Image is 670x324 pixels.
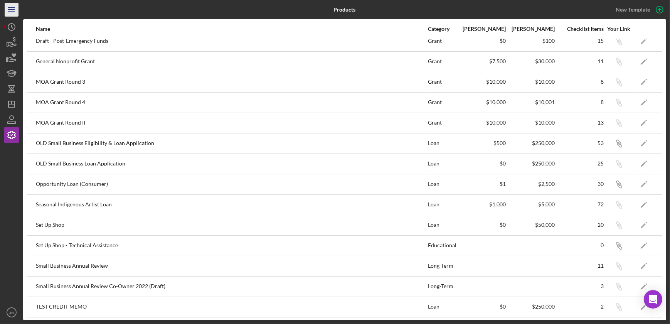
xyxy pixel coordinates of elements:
[36,32,427,51] div: Draft - Post-Emergency Funds
[36,26,427,32] div: Name
[36,113,427,133] div: MOA Grant Round II
[556,99,604,105] div: 8
[428,236,457,255] div: Educational
[556,242,604,248] div: 0
[428,32,457,51] div: Grant
[507,26,555,32] div: [PERSON_NAME]
[36,93,427,112] div: MOA Grant Round 4
[507,58,555,64] div: $30,000
[36,216,427,235] div: Set Up Shop
[458,304,506,310] div: $0
[604,26,633,32] div: Your Link
[36,195,427,214] div: Seasonal Indigenous Artist Loan
[428,154,457,174] div: Loan
[458,222,506,228] div: $0
[428,52,457,71] div: Grant
[556,38,604,44] div: 15
[458,99,506,105] div: $10,000
[428,93,457,112] div: Grant
[556,222,604,228] div: 20
[458,201,506,208] div: $1,000
[507,181,555,187] div: $2,500
[556,120,604,126] div: 13
[458,38,506,44] div: $0
[556,201,604,208] div: 72
[428,26,457,32] div: Category
[9,310,14,315] text: JN
[36,297,427,317] div: TEST CREDIT MEMO
[507,222,555,228] div: $50,000
[428,73,457,92] div: Grant
[36,73,427,92] div: MOA Grant Round 3
[458,181,506,187] div: $1
[36,175,427,194] div: Opportunity Loan (Consumer)
[507,120,555,126] div: $10,000
[556,26,604,32] div: Checklist Items
[458,26,506,32] div: [PERSON_NAME]
[428,134,457,153] div: Loan
[507,79,555,85] div: $10,000
[507,140,555,146] div: $250,000
[556,263,604,269] div: 11
[458,58,506,64] div: $7,500
[36,277,427,296] div: Small Business Annual Review Co-Owner 2022 (Draft)
[36,256,427,276] div: Small Business Annual Review
[334,7,356,13] b: Products
[428,216,457,235] div: Loan
[36,52,427,71] div: General Nonprofit Grant
[428,297,457,317] div: Loan
[428,277,457,296] div: Long-Term
[611,4,666,15] button: New Template
[556,79,604,85] div: 8
[556,283,604,289] div: 3
[4,305,19,320] button: JN
[616,4,650,15] div: New Template
[507,99,555,105] div: $10,001
[458,120,506,126] div: $10,000
[36,236,427,255] div: Set Up Shop - Technical Assistance
[556,160,604,167] div: 25
[428,256,457,276] div: Long-Term
[556,304,604,310] div: 2
[428,113,457,133] div: Grant
[428,175,457,194] div: Loan
[556,58,604,64] div: 11
[644,290,662,309] div: Open Intercom Messenger
[36,154,427,174] div: OLD Small Business Loan Application
[507,201,555,208] div: $5,000
[507,38,555,44] div: $100
[458,160,506,167] div: $0
[556,140,604,146] div: 53
[458,79,506,85] div: $10,000
[458,140,506,146] div: $500
[507,304,555,310] div: $250,000
[428,195,457,214] div: Loan
[507,160,555,167] div: $250,000
[36,134,427,153] div: OLD Small Business Eligibility & Loan Application
[556,181,604,187] div: 30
